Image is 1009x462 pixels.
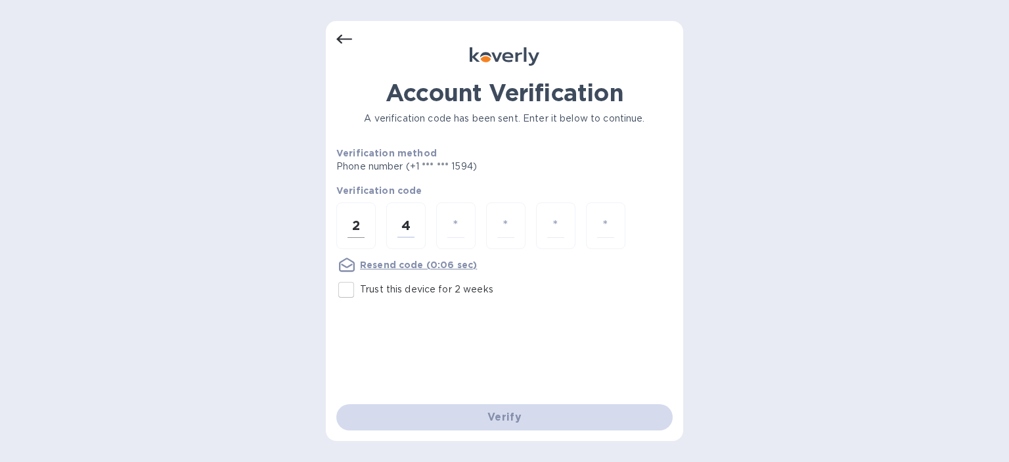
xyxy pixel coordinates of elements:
p: Phone number (+1 *** *** 1594) [336,160,577,173]
p: Trust this device for 2 weeks [360,283,493,296]
p: Verification code [336,184,673,197]
p: A verification code has been sent. Enter it below to continue. [336,112,673,126]
u: Resend code (0:06 sec) [360,260,477,270]
b: Verification method [336,148,437,158]
h1: Account Verification [336,79,673,106]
